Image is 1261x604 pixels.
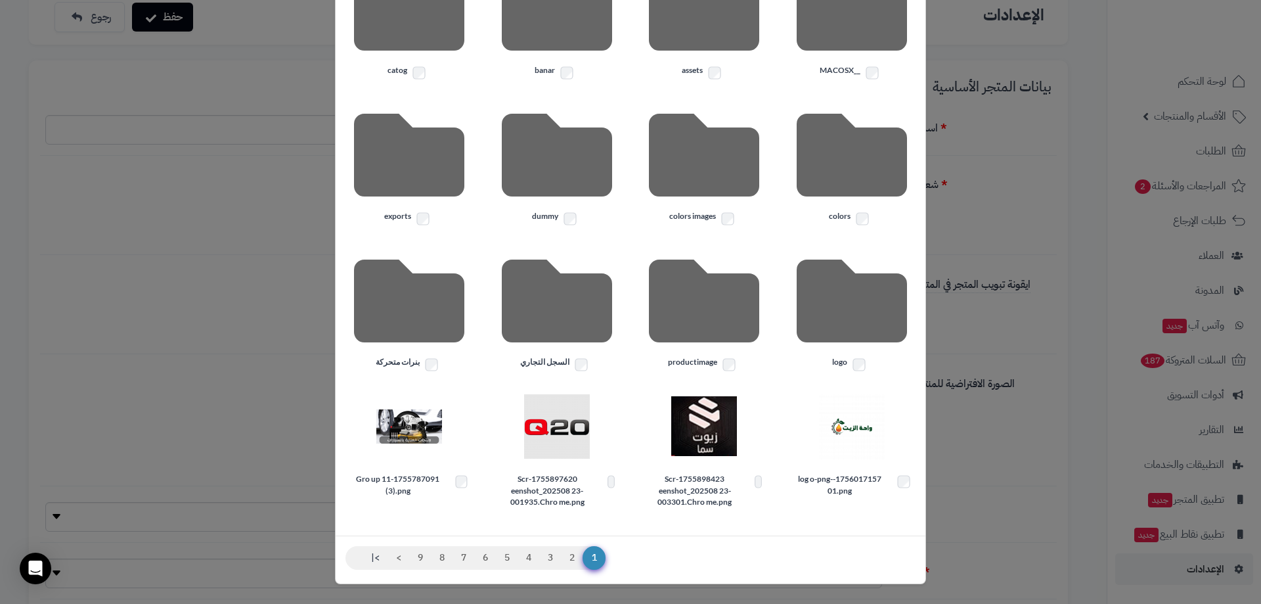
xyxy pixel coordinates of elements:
[640,64,768,81] label: assets
[345,473,474,496] label: 1755787091-Gro up 11 (3).png
[431,546,453,570] a: 8
[345,356,474,373] label: بنرات متحركة
[561,66,573,79] input: banar
[387,546,410,570] a: >
[866,66,878,79] input: __MACOSX
[755,476,762,488] input: 1755898423-Scr eenshot_202508 23-003301.Chro me.png
[416,212,429,225] input: exports
[788,356,916,373] label: logo
[640,210,768,227] label: colors images
[413,66,426,79] input: catog
[788,64,916,81] label: __MACOSX
[376,394,442,459] img: 1755787091-Gro up 11 (3).png
[640,473,768,507] label: 1755898423-Scr eenshot_202508 23-003301.Chro me.png
[345,210,474,227] label: exports
[493,64,621,81] label: banar
[709,66,721,79] input: assets
[671,394,737,459] img: 1755898423-Scr eenshot_202508 23-003301.Chro me.png
[493,356,621,373] label: السجل التجاري
[493,210,621,227] label: dummy
[819,394,885,459] img: 1756017157-log o-png-01.png
[898,476,910,488] input: 1756017157-log o-png-01.png
[456,476,468,488] input: 1755787091-Gro up 11 (3).png
[524,394,590,459] img: 1755897620-Scr eenshot_202508 23-001935.Chro me.png
[425,358,437,371] input: بنرات متحركة
[561,546,583,570] a: 2
[564,212,576,225] input: dummy
[363,546,388,570] a: >|
[788,473,916,496] label: 1756017157-log o-png-01.png
[722,358,735,371] input: productimage
[409,546,431,570] a: 9
[496,546,518,570] a: 5
[539,546,562,570] a: 3
[640,356,768,373] label: productimage
[453,546,475,570] a: 7
[608,476,615,488] input: 1755897620-Scr eenshot_202508 23-001935.Chro me.png
[345,64,474,81] label: catog
[575,358,588,371] input: السجل التجاري
[856,212,869,225] input: colors
[721,212,734,225] input: colors images
[493,473,621,507] label: 1755897620-Scr eenshot_202508 23-001935.Chro me.png
[583,546,606,570] span: 1
[853,358,866,371] input: logo
[788,210,916,227] label: colors
[474,546,497,570] a: 6
[20,553,51,584] div: Open Intercom Messenger
[518,546,540,570] a: 4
